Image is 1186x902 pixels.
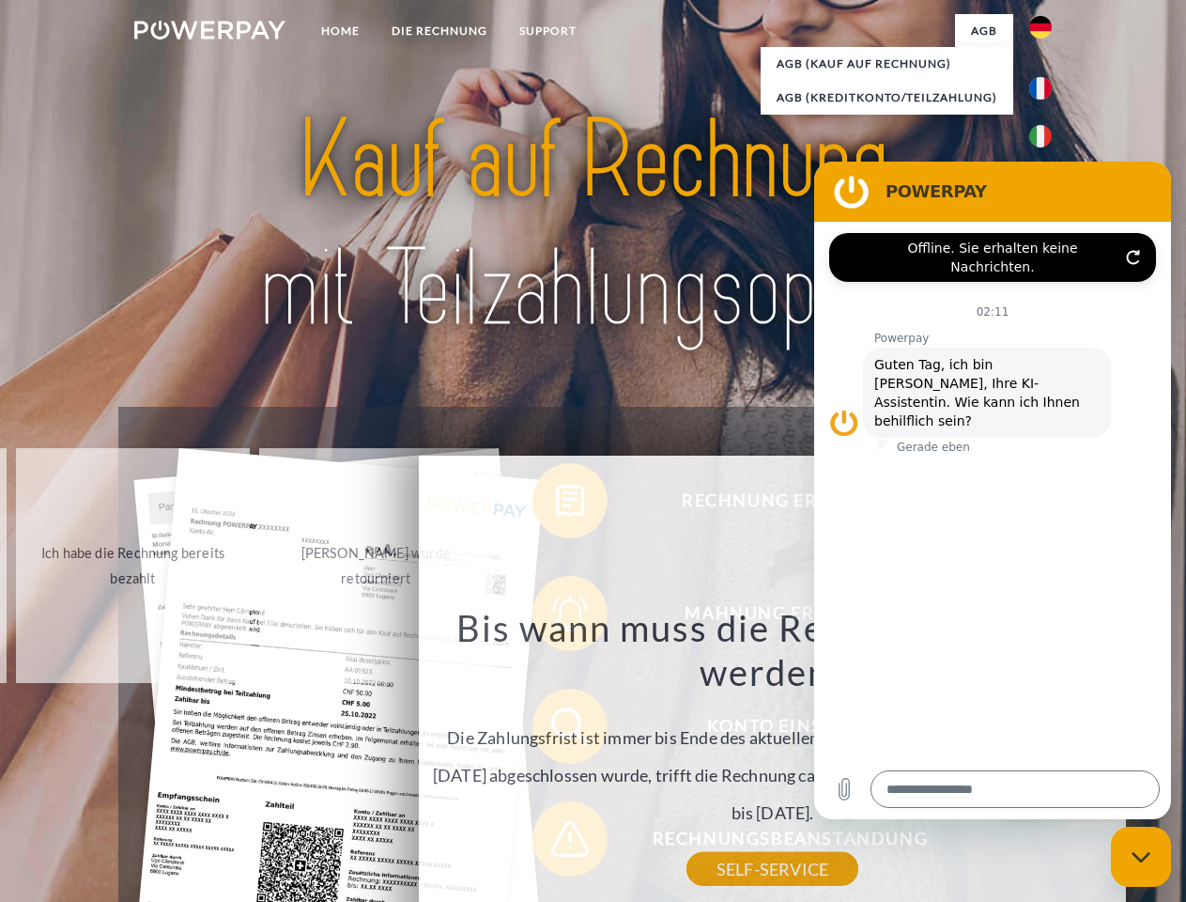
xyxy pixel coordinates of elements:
div: Die Zahlungsfrist ist immer bis Ende des aktuellen Monats. Wenn die Bestellung z.B. am [DATE] abg... [430,605,1116,869]
img: de [1029,16,1052,39]
a: Home [305,14,376,48]
a: DIE RECHNUNG [376,14,503,48]
h3: Bis wann muss die Rechnung bezahlt werden? [430,605,1116,695]
a: agb [955,14,1013,48]
a: SUPPORT [503,14,593,48]
a: AGB (Kauf auf Rechnung) [761,47,1013,81]
a: SELF-SERVICE [686,852,858,886]
iframe: Messaging-Fenster [814,162,1171,819]
div: [PERSON_NAME] wurde retourniert [270,540,482,591]
iframe: Schaltfläche zum Öffnen des Messaging-Fensters; Konversation läuft [1111,827,1171,887]
img: it [1029,125,1052,148]
img: logo-powerpay-white.svg [134,21,285,39]
img: fr [1029,77,1052,100]
a: AGB (Kreditkonto/Teilzahlung) [761,81,1013,115]
div: Ich habe die Rechnung bereits bezahlt [27,540,239,591]
img: title-powerpay_de.svg [179,90,1007,360]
